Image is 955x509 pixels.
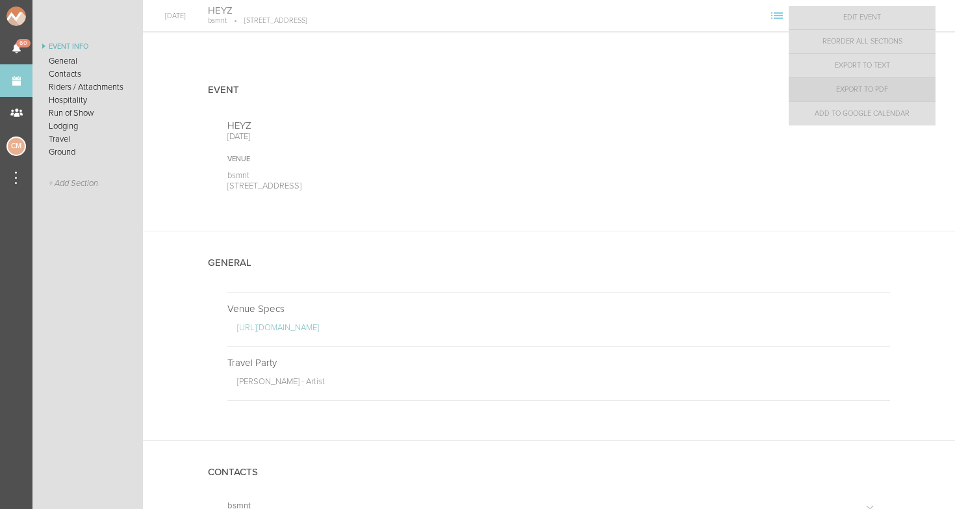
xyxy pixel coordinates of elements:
[32,39,143,55] a: Event Info
[227,357,890,369] p: Travel Party
[6,7,80,26] img: NOMAD
[208,16,227,25] p: bsmnt
[32,146,143,159] a: Ground
[6,137,26,156] div: Charlie McGinley
[789,78,936,101] a: Export to PDF
[237,376,890,391] p: [PERSON_NAME] - Artist
[208,5,307,17] h4: HEYZ
[789,54,936,77] a: Export to Text
[787,11,808,19] span: View Itinerary
[227,170,530,181] p: bsmnt
[227,131,530,142] p: [DATE]
[208,85,239,96] h4: Event
[822,5,845,27] div: B
[32,107,143,120] a: Run of Show
[227,303,890,315] p: Venue Specs
[16,39,31,47] span: 60
[32,94,143,107] a: Hospitality
[32,120,143,133] a: Lodging
[822,5,845,27] div: bsmnt
[32,68,143,81] a: Contacts
[767,11,787,19] span: View Sections
[208,467,258,478] h4: Contacts
[32,81,143,94] a: Riders / Attachments
[49,179,98,189] span: + Add Section
[227,181,530,191] p: [STREET_ADDRESS]
[789,6,936,29] a: Edit Event
[227,16,307,25] p: [STREET_ADDRESS]
[32,55,143,68] a: General
[789,30,936,53] a: Reorder All Sections
[227,120,530,131] p: HEYZ
[208,257,251,268] h4: General
[237,322,319,333] a: [URL][DOMAIN_NAME]
[789,102,936,125] a: Add to Google Calendar
[227,155,530,164] div: Venue
[32,133,143,146] a: Travel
